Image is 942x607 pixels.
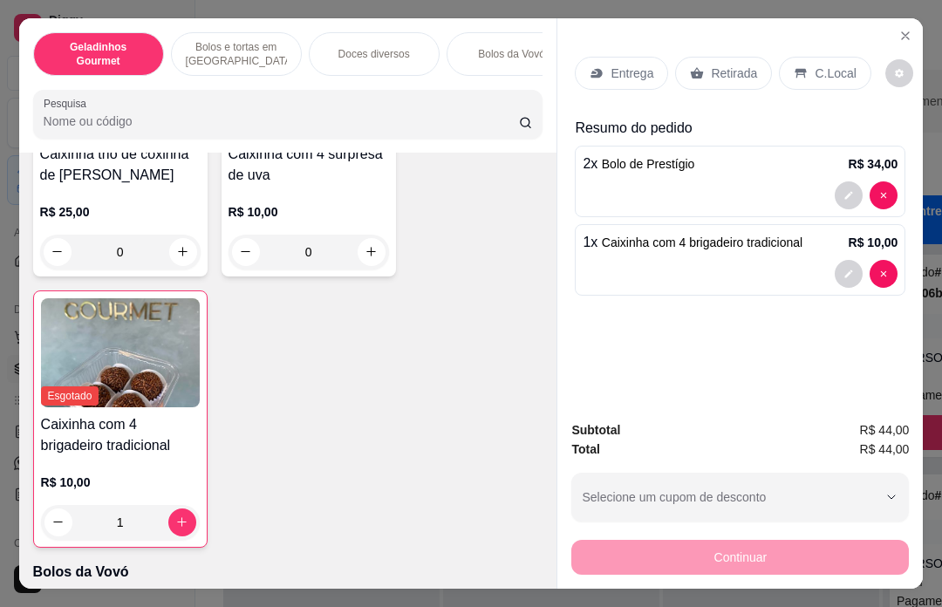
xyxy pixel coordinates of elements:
[41,414,200,456] h4: Caixinha com 4 brigadeiro tradicional
[583,232,802,253] p: 1 x
[583,153,694,174] p: 2 x
[40,144,201,186] h4: Caixinha trio de coxinha de [PERSON_NAME]
[711,65,757,82] p: Retirada
[478,47,545,61] p: Bolos da Vovó
[338,47,410,61] p: Doces diversos
[815,65,856,82] p: C.Local
[860,440,910,459] span: R$ 44,00
[40,203,201,221] p: R$ 25,00
[571,473,909,522] button: Selecione um cupom de desconto
[571,423,620,437] strong: Subtotal
[41,474,200,491] p: R$ 10,00
[229,203,389,221] p: R$ 10,00
[849,234,898,251] p: R$ 10,00
[232,238,260,266] button: decrease-product-quantity
[168,508,196,536] button: increase-product-quantity
[891,22,919,50] button: Close
[885,59,913,87] button: decrease-product-quantity
[849,155,898,173] p: R$ 34,00
[44,238,72,266] button: decrease-product-quantity
[44,508,72,536] button: decrease-product-quantity
[229,144,389,186] h4: Caixinha com 4 surpresa de uva
[358,238,386,266] button: increase-product-quantity
[602,157,695,171] span: Bolo de Prestígio
[835,260,863,288] button: decrease-product-quantity
[870,181,898,209] button: decrease-product-quantity
[186,40,287,68] p: Bolos e tortas em [GEOGRAPHIC_DATA]
[611,65,653,82] p: Entrega
[41,386,99,406] span: Esgotado
[860,420,910,440] span: R$ 44,00
[33,562,543,583] p: Bolos da Vovó
[44,113,519,130] input: Pesquisa
[44,96,92,111] label: Pesquisa
[169,238,197,266] button: increase-product-quantity
[571,442,599,456] strong: Total
[41,298,200,407] img: product-image
[870,260,898,288] button: decrease-product-quantity
[575,118,905,139] p: Resumo do pedido
[835,181,863,209] button: decrease-product-quantity
[48,40,149,68] p: Geladinhos Gourmet
[602,235,802,249] span: Caixinha com 4 brigadeiro tradicional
